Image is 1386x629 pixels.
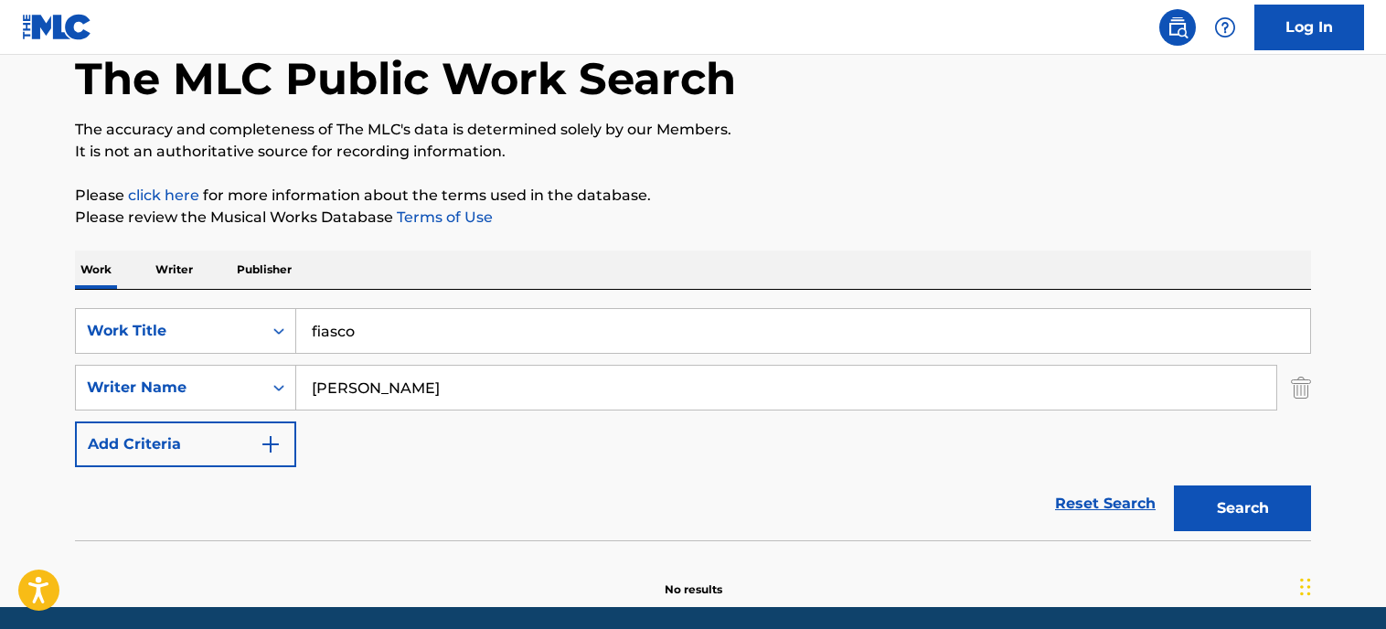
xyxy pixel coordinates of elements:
[150,251,198,289] p: Writer
[87,320,251,342] div: Work Title
[75,308,1311,540] form: Search Form
[75,185,1311,207] p: Please for more information about the terms used in the database.
[1159,9,1196,46] a: Public Search
[231,251,297,289] p: Publisher
[393,208,493,226] a: Terms of Use
[87,377,251,399] div: Writer Name
[75,51,736,106] h1: The MLC Public Work Search
[1174,485,1311,531] button: Search
[75,141,1311,163] p: It is not an authoritative source for recording information.
[22,14,92,40] img: MLC Logo
[1254,5,1364,50] a: Log In
[665,560,722,598] p: No results
[260,433,282,455] img: 9d2ae6d4665cec9f34b9.svg
[75,207,1311,229] p: Please review the Musical Works Database
[1167,16,1189,38] img: search
[1295,541,1386,629] iframe: Chat Widget
[1300,560,1311,614] div: Drag
[128,187,199,204] a: click here
[1291,365,1311,410] img: Delete Criterion
[75,119,1311,141] p: The accuracy and completeness of The MLC's data is determined solely by our Members.
[1207,9,1243,46] div: Help
[75,251,117,289] p: Work
[1046,484,1165,524] a: Reset Search
[1214,16,1236,38] img: help
[75,421,296,467] button: Add Criteria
